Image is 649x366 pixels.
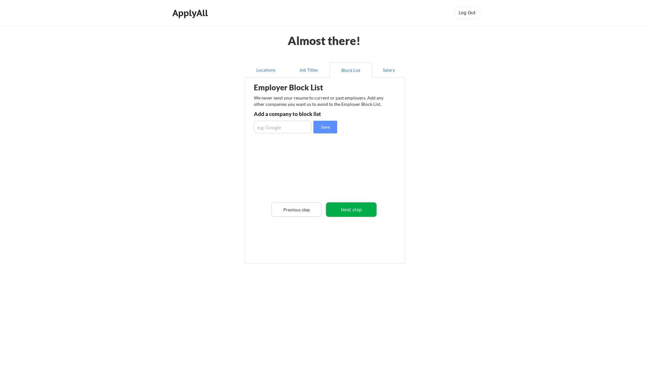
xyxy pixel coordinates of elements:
button: Block List [330,62,372,78]
div: Employer Block List [254,84,353,91]
div: ApplyAll [172,8,210,18]
button: Save [313,121,337,133]
div: Add a company to block list [254,111,347,117]
div: Almost there! [280,35,368,46]
div: We never send your resume to current or past employers. Add any other companies you want us to av... [254,95,387,107]
button: Next step [326,202,376,217]
button: Previous step [271,202,322,217]
button: Salary [372,62,405,78]
button: Locations [245,62,287,78]
button: Job Titles [287,62,330,78]
button: Log Out [454,6,480,19]
input: e.g. Google [254,121,312,133]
